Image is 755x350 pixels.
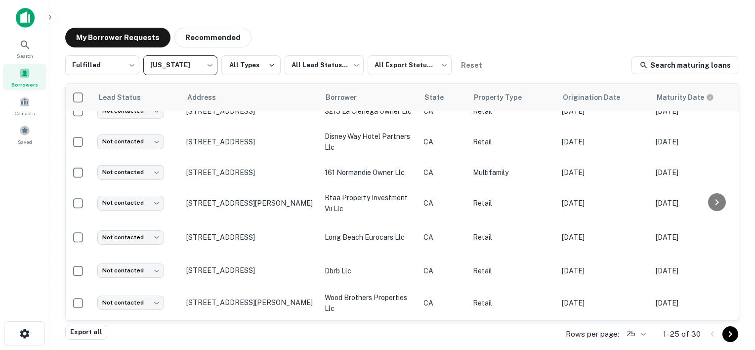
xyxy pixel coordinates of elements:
[423,198,463,209] p: CA
[368,52,452,78] div: All Export Statuses
[562,167,646,178] p: [DATE]
[65,52,139,78] div: Fulfilled
[656,106,740,117] p: [DATE]
[566,328,619,340] p: Rows per page:
[285,52,364,78] div: All Lead Statuses
[473,298,552,308] p: Retail
[186,199,315,208] p: [STREET_ADDRESS][PERSON_NAME]
[562,136,646,147] p: [DATE]
[474,91,535,103] span: Property Type
[656,265,740,276] p: [DATE]
[424,91,457,103] span: State
[18,138,32,146] span: Saved
[623,327,647,341] div: 25
[98,91,154,103] span: Lead Status
[186,298,315,307] p: [STREET_ADDRESS][PERSON_NAME]
[423,167,463,178] p: CA
[3,121,46,148] a: Saved
[473,106,552,117] p: Retail
[722,326,738,342] button: Go to next page
[3,92,46,119] a: Contacts
[186,107,315,116] p: [STREET_ADDRESS]
[473,198,552,209] p: Retail
[663,328,701,340] p: 1–25 of 30
[3,64,46,90] a: Borrowers
[97,296,164,310] div: Not contacted
[656,298,740,308] p: [DATE]
[325,131,414,153] p: disney way hotel partners llc
[562,198,646,209] p: [DATE]
[473,136,552,147] p: Retail
[143,52,217,78] div: [US_STATE]
[557,84,651,111] th: Origination Date
[325,232,414,243] p: long beach eurocars llc
[325,192,414,214] p: btaa property investment vii llc
[468,84,557,111] th: Property Type
[651,84,745,111] th: Maturity dates displayed may be estimated. Please contact the lender for the most accurate maturi...
[656,198,740,209] p: [DATE]
[97,165,164,179] div: Not contacted
[320,84,419,111] th: Borrower
[97,134,164,149] div: Not contacted
[656,232,740,243] p: [DATE]
[456,55,487,75] button: Reset
[3,35,46,62] a: Search
[657,92,727,103] span: Maturity dates displayed may be estimated. Please contact the lender for the most accurate maturi...
[563,91,633,103] span: Origination Date
[11,81,38,88] span: Borrowers
[562,265,646,276] p: [DATE]
[221,55,281,75] button: All Types
[92,84,181,111] th: Lead Status
[186,233,315,242] p: [STREET_ADDRESS]
[419,84,468,111] th: State
[562,298,646,308] p: [DATE]
[186,266,315,275] p: [STREET_ADDRESS]
[186,168,315,177] p: [STREET_ADDRESS]
[97,196,164,210] div: Not contacted
[656,136,740,147] p: [DATE]
[325,106,414,117] p: 3215 la cienega owner llc
[187,91,229,103] span: Address
[65,28,170,47] button: My Borrower Requests
[657,92,704,103] h6: Maturity Date
[423,265,463,276] p: CA
[473,265,552,276] p: Retail
[16,8,35,28] img: capitalize-icon.png
[174,28,252,47] button: Recommended
[657,92,714,103] div: Maturity dates displayed may be estimated. Please contact the lender for the most accurate maturi...
[473,167,552,178] p: Multifamily
[423,232,463,243] p: CA
[17,52,33,60] span: Search
[65,325,107,340] button: Export all
[325,292,414,314] p: wood brothers properties llc
[186,137,315,146] p: [STREET_ADDRESS]
[325,167,414,178] p: 161 normandie owner llc
[423,106,463,117] p: CA
[423,298,463,308] p: CA
[562,232,646,243] p: [DATE]
[423,136,463,147] p: CA
[15,109,35,117] span: Contacts
[631,56,739,74] a: Search maturing loans
[326,91,370,103] span: Borrower
[97,263,164,278] div: Not contacted
[473,232,552,243] p: Retail
[97,230,164,245] div: Not contacted
[706,271,755,318] iframe: Chat Widget
[562,106,646,117] p: [DATE]
[656,167,740,178] p: [DATE]
[97,104,164,118] div: Not contacted
[181,84,320,111] th: Address
[325,265,414,276] p: dbrb llc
